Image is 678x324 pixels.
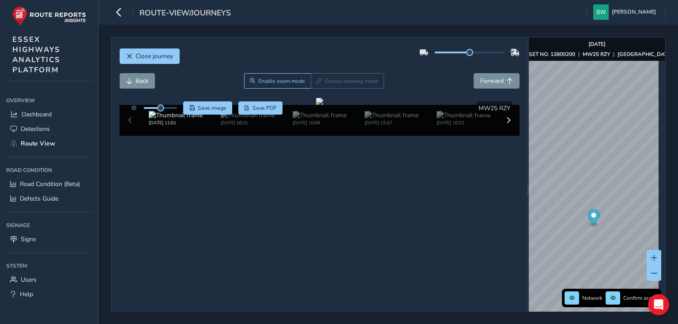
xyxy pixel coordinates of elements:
a: Defects Guide [6,191,92,206]
span: Close journey [136,52,173,60]
button: PDF [238,101,283,115]
span: Save image [198,104,226,112]
button: Save [183,101,232,115]
span: Help [20,290,33,298]
span: Route View [21,139,55,148]
img: Thumbnail frame [437,111,490,119]
div: [DATE] 15:37 [365,119,418,126]
span: Signs [21,235,36,243]
button: Zoom [244,73,311,89]
span: Road Condition (Beta) [20,180,80,188]
span: Detections [21,125,50,133]
span: Defects Guide [20,194,58,203]
span: MW25 RZY [478,104,510,112]
a: Signs [6,232,92,246]
span: Forward [480,77,504,85]
img: Thumbnail frame [293,111,347,119]
span: Network [582,294,603,302]
a: Road Condition (Beta) [6,177,92,191]
span: Confirm assets [623,294,659,302]
div: Road Condition [6,164,92,177]
strong: [GEOGRAPHIC_DATA] [618,51,673,58]
strong: ASSET NO. 13800200 [521,51,575,58]
div: | | [521,51,673,58]
div: [DATE] 10:23 [437,119,490,126]
span: Enable zoom mode [258,78,305,85]
div: Map marker [588,209,600,227]
button: Close journey [120,48,180,64]
a: Dashboard [6,107,92,122]
a: Route View [6,136,92,151]
img: Thumbnail frame [221,111,275,119]
button: Back [120,73,155,89]
div: System [6,259,92,272]
button: [PERSON_NAME] [593,4,659,20]
img: Thumbnail frame [365,111,418,119]
span: Back [136,77,148,85]
a: Users [6,272,92,287]
div: Open Intercom Messenger [648,294,669,315]
strong: MW25 RZY [583,51,610,58]
div: [DATE] 08:31 [221,119,275,126]
img: rr logo [12,6,86,26]
a: Help [6,287,92,302]
span: Dashboard [22,110,52,119]
span: ESSEX HIGHWAYS ANALYTICS PLATFORM [12,34,60,75]
div: Overview [6,94,92,107]
span: Users [21,276,37,284]
span: route-view/journeys [139,7,231,20]
img: diamond-layout [593,4,609,20]
span: [PERSON_NAME] [612,4,656,20]
a: Detections [6,122,92,136]
button: Forward [474,73,520,89]
div: [DATE] 11:01 [149,119,203,126]
img: Thumbnail frame [149,111,203,119]
div: Signage [6,219,92,232]
strong: [DATE] [588,41,606,48]
span: Save PDF [252,104,277,112]
div: [DATE] 10:08 [293,119,347,126]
